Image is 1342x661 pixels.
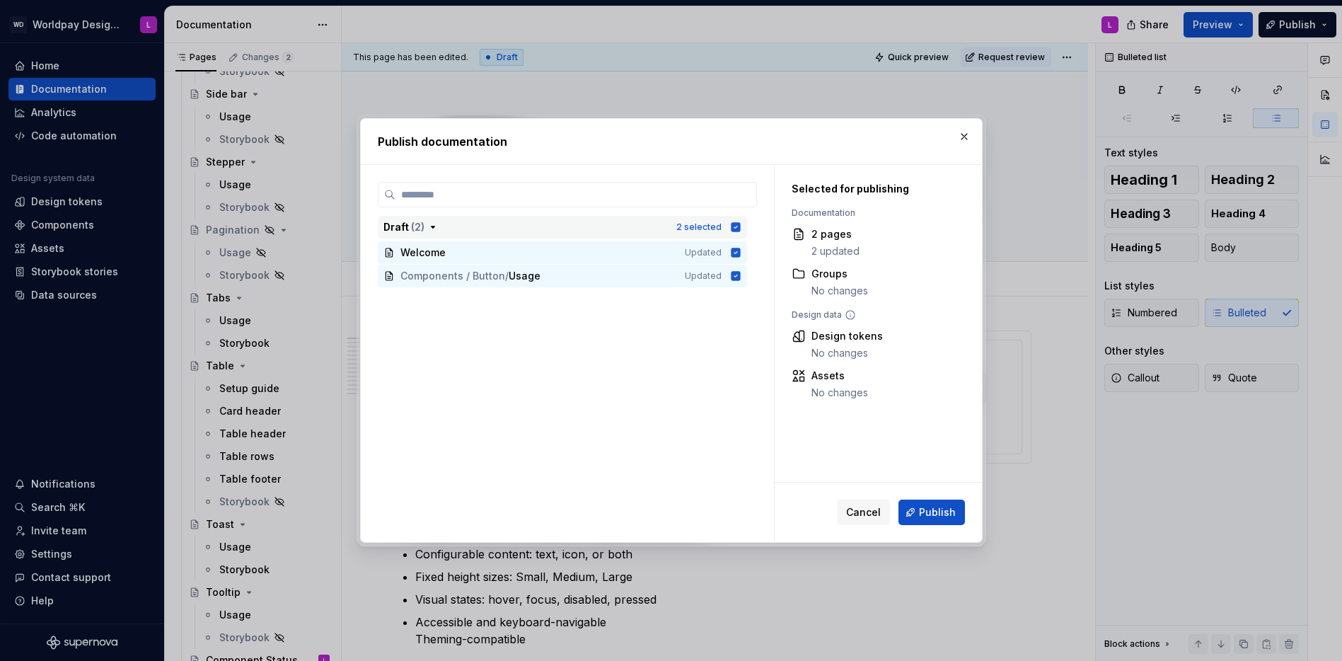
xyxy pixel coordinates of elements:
div: No changes [811,284,868,298]
div: Assets [811,369,868,383]
span: Updated [685,270,722,282]
span: Welcome [400,246,446,260]
button: Publish [898,500,965,525]
div: No changes [811,346,883,360]
div: 2 updated [811,244,860,258]
div: Documentation [792,207,958,219]
div: Groups [811,267,868,281]
div: Selected for publishing [792,182,958,196]
button: Cancel [837,500,890,525]
div: Draft [383,220,424,234]
span: Cancel [846,505,881,519]
div: Design tokens [811,329,883,343]
span: / [505,269,509,283]
button: Draft (2)2 selected [378,216,747,238]
span: Components / Button [400,269,505,283]
div: 2 selected [676,222,722,233]
div: Design data [792,309,958,321]
span: Publish [919,505,956,519]
h2: Publish documentation [378,133,965,150]
span: Usage [509,269,540,283]
div: No changes [811,386,868,400]
div: 2 pages [811,227,860,241]
span: ( 2 ) [411,221,424,233]
span: Updated [685,247,722,258]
